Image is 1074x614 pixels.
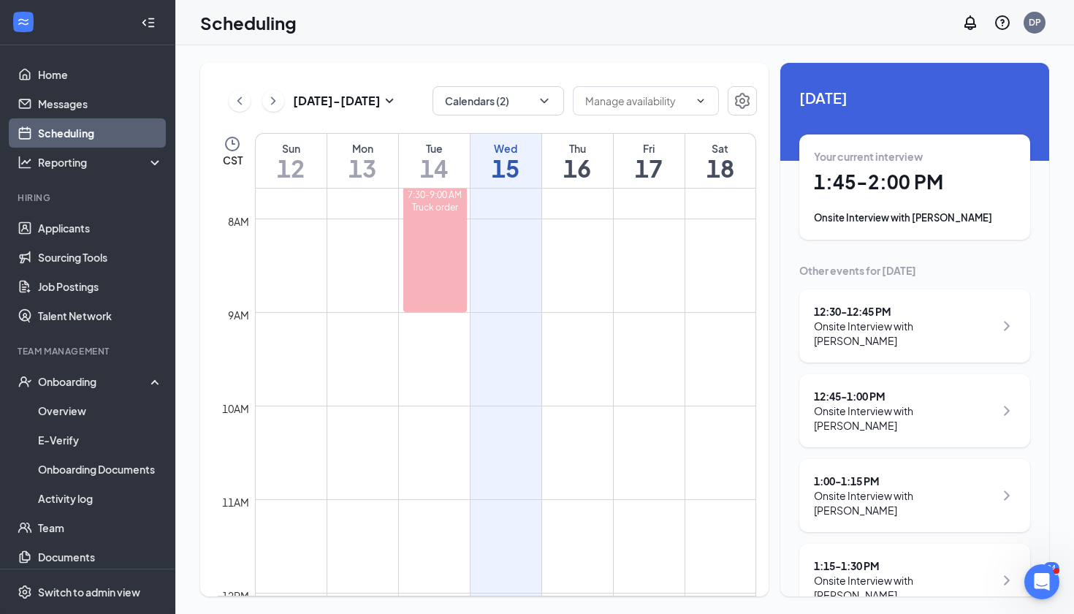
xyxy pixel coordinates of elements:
div: 12:45 - 1:00 PM [814,389,994,403]
svg: ChevronLeft [232,92,247,110]
a: Documents [38,542,163,572]
h1: 12 [256,156,327,181]
button: Settings [728,86,757,115]
svg: SmallChevronDown [381,92,398,110]
div: 11am [219,494,252,510]
div: Onsite Interview with [PERSON_NAME] [814,211,1016,225]
a: Onboarding Documents [38,455,163,484]
a: Team [38,513,163,542]
div: Wed [471,141,541,156]
a: Applicants [38,213,163,243]
a: Home [38,60,163,89]
a: October 15, 2025 [471,134,541,188]
h1: 17 [614,156,685,181]
svg: Notifications [961,14,979,31]
div: Mon [327,141,398,156]
a: E-Verify [38,425,163,455]
span: CST [223,153,243,167]
h1: Scheduling [200,10,297,35]
div: Fri [614,141,685,156]
a: Messages [38,89,163,118]
div: Sun [256,141,327,156]
div: Truck order [403,201,468,213]
span: [DATE] [799,86,1030,109]
svg: Settings [18,585,32,599]
div: 24 [1043,562,1059,575]
h1: 15 [471,156,541,181]
svg: ChevronDown [537,94,552,108]
h1: 1:45 - 2:00 PM [814,170,1016,194]
div: Onsite Interview with [PERSON_NAME] [814,403,994,433]
h3: [DATE] - [DATE] [293,93,381,109]
svg: Analysis [18,155,32,170]
svg: ChevronRight [998,572,1016,589]
svg: Settings [734,92,751,110]
div: Onsite Interview with [PERSON_NAME] [814,573,994,602]
div: Thu [542,141,613,156]
div: 12pm [219,588,252,604]
a: October 16, 2025 [542,134,613,188]
div: 1:00 - 1:15 PM [814,474,994,488]
button: ChevronRight [262,90,284,112]
h1: 14 [399,156,470,181]
div: 9am [225,307,252,323]
a: Overview [38,396,163,425]
div: Reporting [38,155,164,170]
div: Onboarding [38,374,151,389]
a: October 18, 2025 [685,134,756,188]
input: Manage availability [585,93,689,109]
svg: ChevronDown [695,95,707,107]
div: Team Management [18,345,160,357]
a: Scheduling [38,118,163,148]
svg: ChevronRight [998,402,1016,420]
div: Hiring [18,192,160,204]
div: DP [1029,16,1041,29]
h1: 13 [327,156,398,181]
svg: ChevronRight [266,92,281,110]
div: Other events for [DATE] [799,263,1030,278]
svg: ChevronRight [998,487,1016,504]
div: 8am [225,213,252,230]
button: ChevronLeft [229,90,251,112]
a: October 13, 2025 [327,134,398,188]
svg: QuestionInfo [994,14,1011,31]
svg: UserCheck [18,374,32,389]
h1: 18 [685,156,756,181]
a: October 17, 2025 [614,134,685,188]
a: Activity log [38,484,163,513]
button: Calendars (2)ChevronDown [433,86,564,115]
svg: WorkstreamLogo [16,15,31,29]
a: Job Postings [38,272,163,301]
svg: Collapse [141,15,156,30]
div: 1:15 - 1:30 PM [814,558,994,573]
div: 7:30-9:00 AM [403,189,468,201]
iframe: Intercom live chat [1024,564,1059,599]
a: October 12, 2025 [256,134,327,188]
div: Switch to admin view [38,585,140,599]
h1: 16 [542,156,613,181]
a: Sourcing Tools [38,243,163,272]
svg: ChevronRight [998,317,1016,335]
div: 12:30 - 12:45 PM [814,304,994,319]
div: 10am [219,401,252,417]
a: Talent Network [38,301,163,330]
div: Sat [685,141,756,156]
svg: Clock [224,135,241,153]
a: October 14, 2025 [399,134,470,188]
div: Onsite Interview with [PERSON_NAME] [814,488,994,518]
div: Onsite Interview with [PERSON_NAME] [814,319,994,348]
div: Your current interview [814,149,1016,164]
div: Tue [399,141,470,156]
